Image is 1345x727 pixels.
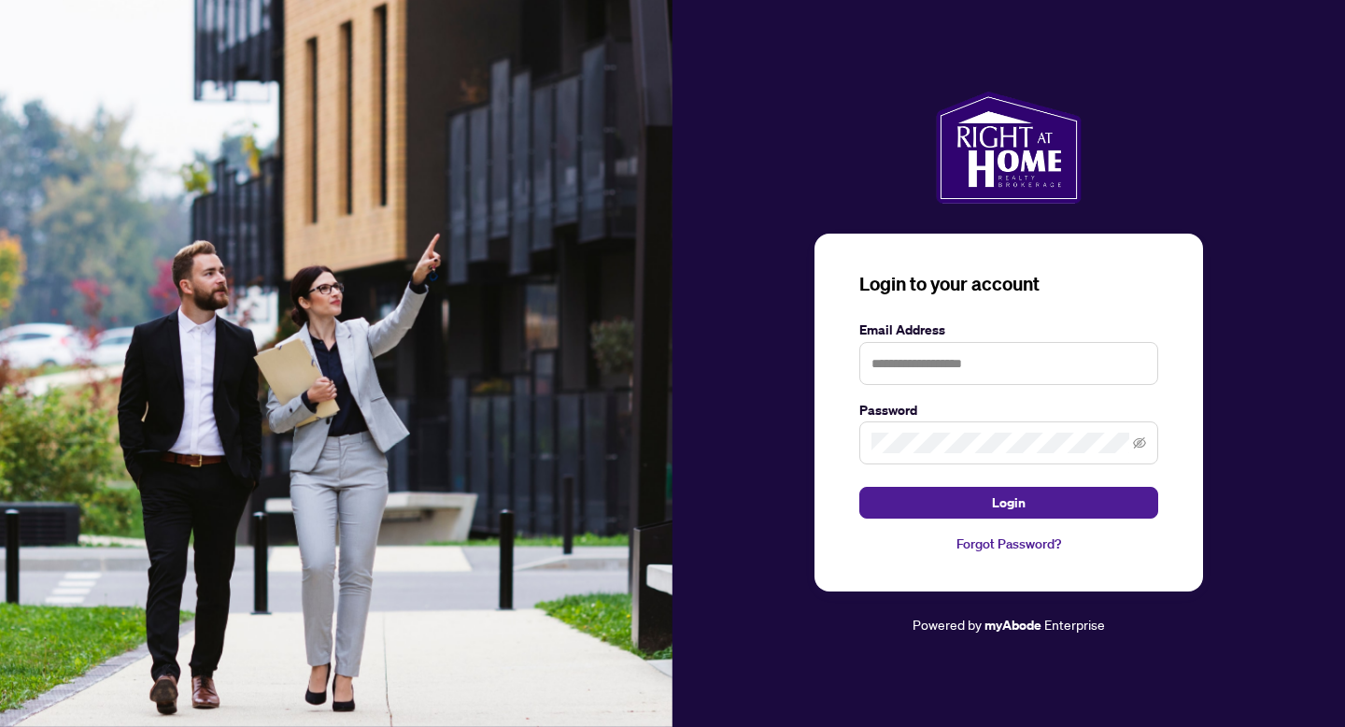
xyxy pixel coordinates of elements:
span: Enterprise [1044,616,1105,633]
img: ma-logo [936,92,1081,204]
span: eye-invisible [1133,436,1146,449]
span: Powered by [913,616,982,633]
a: myAbode [984,615,1041,635]
label: Email Address [859,320,1158,340]
label: Password [859,400,1158,421]
span: Login [992,488,1026,518]
button: Login [859,487,1158,519]
a: Forgot Password? [859,534,1158,554]
h3: Login to your account [859,271,1158,297]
